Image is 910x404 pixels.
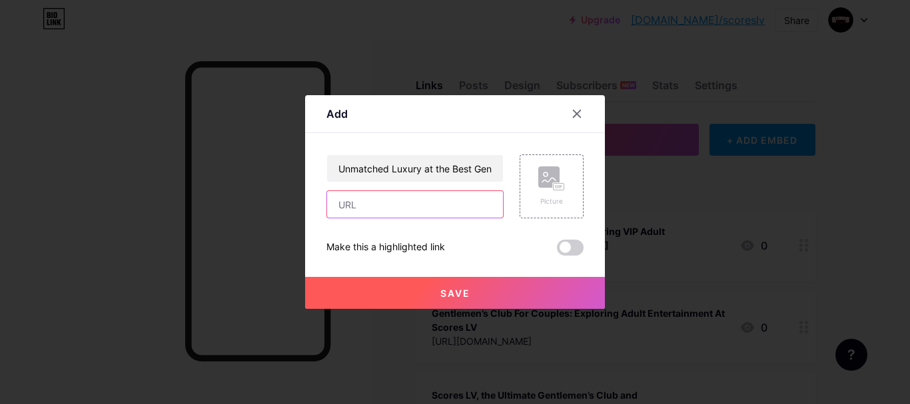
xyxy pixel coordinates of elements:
div: Make this a highlighted link [326,240,445,256]
button: Save [305,277,605,309]
div: Add [326,106,348,122]
input: URL [327,191,503,218]
div: Picture [538,196,565,206]
span: Save [440,288,470,299]
input: Title [327,155,503,182]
